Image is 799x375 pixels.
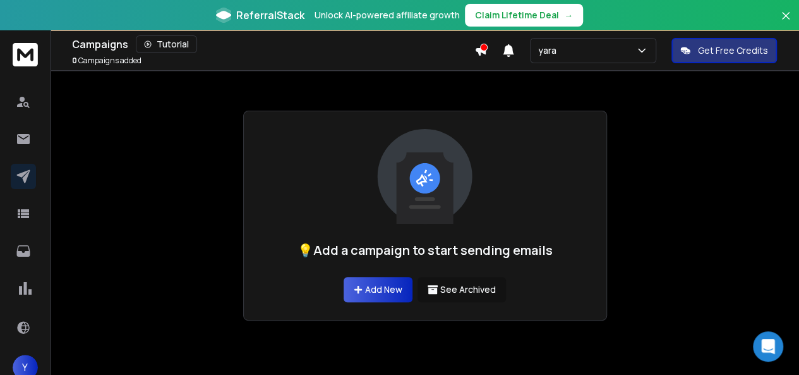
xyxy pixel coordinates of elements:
p: Get Free Credits [698,44,768,57]
div: Open Intercom Messenger [753,331,783,362]
p: yara [538,44,562,57]
button: Tutorial [136,35,197,53]
span: 0 [72,55,77,66]
button: Claim Lifetime Deal→ [465,4,583,27]
button: Close banner [778,8,794,38]
p: Unlock AI-powered affiliate growth [315,9,460,22]
span: → [564,9,573,22]
p: Campaigns added [72,56,141,66]
button: See Archived [418,277,506,302]
span: ReferralStack [236,8,304,23]
div: Campaigns [72,35,474,53]
button: Get Free Credits [671,38,777,63]
h1: 💡Add a campaign to start sending emails [297,242,553,259]
a: Add New [344,277,412,302]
